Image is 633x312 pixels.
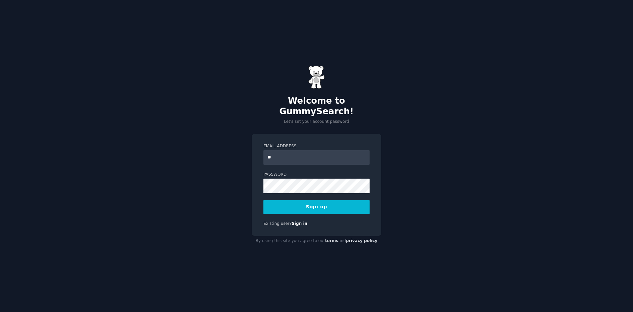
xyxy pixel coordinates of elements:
label: Email Address [263,143,370,149]
a: privacy policy [346,238,377,243]
a: terms [325,238,338,243]
label: Password [263,172,370,178]
h2: Welcome to GummySearch! [252,96,381,117]
button: Sign up [263,200,370,214]
a: Sign in [292,221,308,226]
p: Let's set your account password [252,119,381,125]
img: Gummy Bear [308,66,325,89]
div: By using this site you agree to our and [252,236,381,246]
span: Existing user? [263,221,292,226]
